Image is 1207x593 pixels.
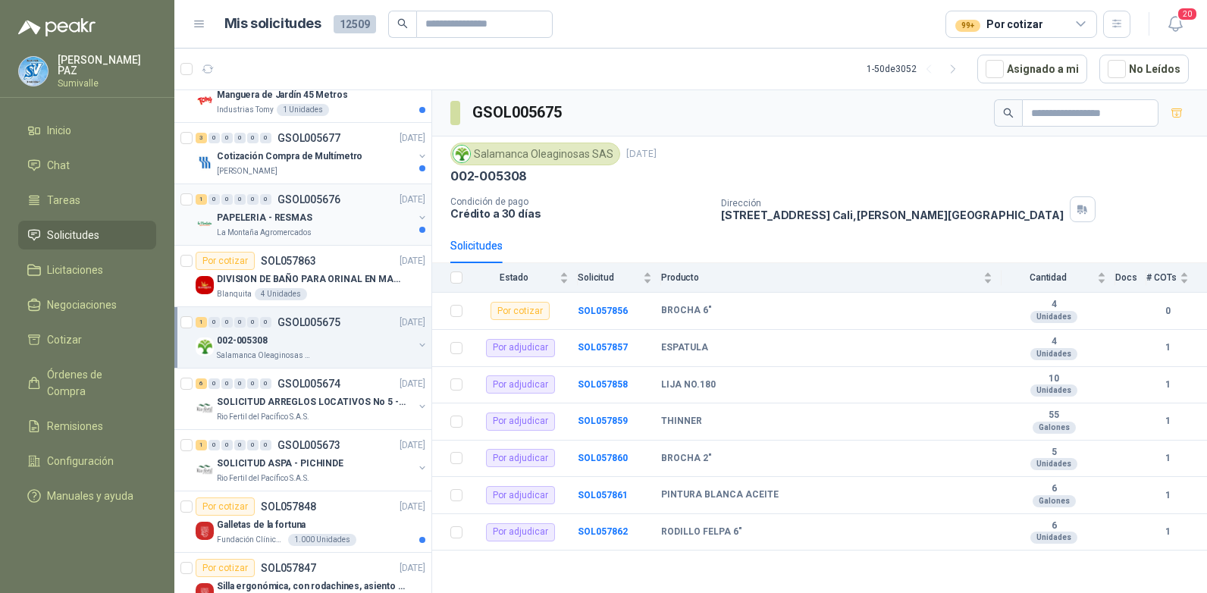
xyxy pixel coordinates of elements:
[196,440,207,450] div: 1
[196,129,428,177] a: 3 0 0 0 0 0 GSOL005677[DATE] Company LogoCotización Compra de Multímetro[PERSON_NAME]
[661,305,712,317] b: BROCHA 6"
[217,395,406,409] p: SOLICITUD ARREGLOS LOCATIVOS No 5 - PICHINDE
[491,302,550,320] div: Por cotizar
[18,221,156,249] a: Solicitudes
[217,288,252,300] p: Blanquita
[234,133,246,143] div: 0
[18,186,156,215] a: Tareas
[578,416,628,426] a: SOL057859
[247,133,259,143] div: 0
[196,460,214,478] img: Company Logo
[486,375,555,394] div: Por adjudicar
[217,88,348,102] p: Manguera de Jardín 45 Metros
[578,342,628,353] a: SOL057857
[217,472,309,485] p: Rio Fertil del Pacífico S.A.S.
[18,482,156,510] a: Manuales y ayuda
[578,453,628,463] a: SOL057860
[18,447,156,475] a: Configuración
[234,378,246,389] div: 0
[196,92,214,110] img: Company Logo
[1146,304,1189,318] b: 0
[1003,108,1014,118] span: search
[234,194,246,205] div: 0
[217,149,362,164] p: Cotización Compra de Multímetro
[486,486,555,504] div: Por adjudicar
[47,488,133,504] span: Manuales y ayuda
[261,563,316,573] p: SOL057847
[47,192,80,209] span: Tareas
[18,256,156,284] a: Licitaciones
[277,194,340,205] p: GSOL005676
[955,16,1042,33] div: Por cotizar
[1030,458,1077,470] div: Unidades
[224,13,321,35] h1: Mis solicitudes
[196,559,255,577] div: Por cotizar
[19,57,48,86] img: Company Logo
[1002,520,1106,532] b: 6
[400,438,425,453] p: [DATE]
[217,534,285,546] p: Fundación Clínica Shaio
[450,143,620,165] div: Salamanca Oleaginosas SAS
[208,194,220,205] div: 0
[196,497,255,516] div: Por cotizar
[397,18,408,29] span: search
[486,449,555,467] div: Por adjudicar
[578,490,628,500] a: SOL057861
[47,227,99,243] span: Solicitudes
[47,418,103,435] span: Remisiones
[277,133,340,143] p: GSOL005677
[721,209,1064,221] p: [STREET_ADDRESS] Cali , [PERSON_NAME][GEOGRAPHIC_DATA]
[1002,409,1106,422] b: 55
[661,416,702,428] b: THINNER
[1146,414,1189,428] b: 1
[260,133,271,143] div: 0
[1002,299,1106,311] b: 4
[277,378,340,389] p: GSOL005674
[277,440,340,450] p: GSOL005673
[288,534,356,546] div: 1.000 Unidades
[661,526,742,538] b: RODILLO FELPA 6"
[47,331,82,348] span: Cotizar
[196,194,207,205] div: 1
[208,440,220,450] div: 0
[174,246,431,307] a: Por cotizarSOL057863[DATE] Company LogoDIVISION DE BAÑO PARA ORINAL EN MADERA O PLASTICABlanquita...
[196,190,428,239] a: 1 0 0 0 0 0 GSOL005676[DATE] Company LogoPAPELERIA - RESMASLa Montaña Agromercados
[578,306,628,316] a: SOL057856
[277,104,329,116] div: 1 Unidades
[196,252,255,270] div: Por cotizar
[1115,263,1146,293] th: Docs
[867,57,965,81] div: 1 - 50 de 3052
[47,157,70,174] span: Chat
[578,526,628,537] b: SOL057862
[1002,263,1115,293] th: Cantidad
[196,215,214,233] img: Company Logo
[18,151,156,180] a: Chat
[247,378,259,389] div: 0
[174,491,431,553] a: Por cotizarSOL057848[DATE] Company LogoGalletas de la fortunaFundación Clínica Shaio1.000 Unidades
[217,211,312,225] p: PAPELERIA - RESMAS
[1146,272,1177,283] span: # COTs
[260,317,271,328] div: 0
[196,133,207,143] div: 3
[486,339,555,357] div: Por adjudicar
[486,523,555,541] div: Por adjudicar
[721,198,1064,209] p: Dirección
[1146,378,1189,392] b: 1
[58,55,156,76] p: [PERSON_NAME] PAZ
[261,256,316,266] p: SOL057863
[196,317,207,328] div: 1
[472,101,564,124] h3: GSOL005675
[334,15,376,33] span: 12509
[18,412,156,441] a: Remisiones
[221,194,233,205] div: 0
[450,168,527,184] p: 002-005308
[450,196,709,207] p: Condición de pago
[472,272,556,283] span: Estado
[400,254,425,268] p: [DATE]
[221,317,233,328] div: 0
[400,500,425,514] p: [DATE]
[1030,311,1077,323] div: Unidades
[208,378,220,389] div: 0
